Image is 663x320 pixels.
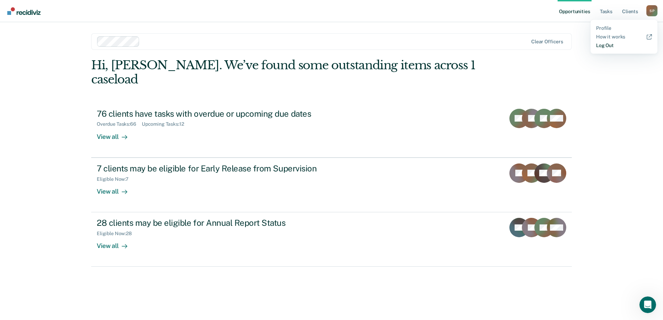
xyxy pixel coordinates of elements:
[639,296,656,313] iframe: Intercom live chat
[596,25,652,31] a: Profile
[531,39,563,45] div: Clear officers
[142,121,190,127] div: Upcoming Tasks : 12
[97,231,137,237] div: Eligible Now : 28
[97,163,340,174] div: 7 clients may be eligible for Early Release from Supervision
[97,182,136,195] div: View all
[596,43,652,48] a: Log Out
[91,58,476,87] div: Hi, [PERSON_NAME]. We’ve found some outstanding items across 1 caseload
[646,5,657,16] div: S P
[91,212,572,267] a: 28 clients may be eligible for Annual Report StatusEligible Now:28View all
[646,5,657,16] button: Profile dropdown button
[91,158,572,212] a: 7 clients may be eligible for Early Release from SupervisionEligible Now:7View all
[7,7,41,15] img: Recidiviz
[91,103,572,158] a: 76 clients have tasks with overdue or upcoming due datesOverdue Tasks:66Upcoming Tasks:12View all
[97,121,142,127] div: Overdue Tasks : 66
[97,127,136,141] div: View all
[97,218,340,228] div: 28 clients may be eligible for Annual Report Status
[97,176,134,182] div: Eligible Now : 7
[596,34,652,40] a: How it works
[97,237,136,250] div: View all
[97,109,340,119] div: 76 clients have tasks with overdue or upcoming due dates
